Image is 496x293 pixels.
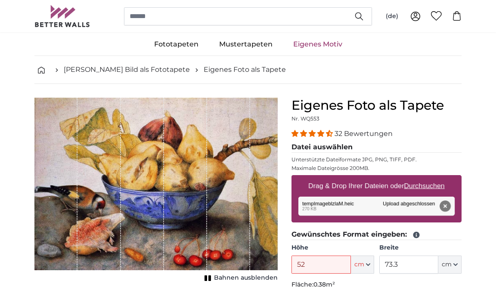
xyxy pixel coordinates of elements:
p: Fläche: [291,281,462,289]
a: Mustertapeten [209,33,283,56]
button: cm [438,256,462,274]
div: 1 of 1 [34,98,278,284]
label: Höhe [291,244,374,252]
p: Maximale Dateigrösse 200MB. [291,165,462,172]
legend: Gewünschtes Format eingeben: [291,229,462,240]
a: Eigenes Motiv [283,33,353,56]
a: [PERSON_NAME] Bild als Fototapete [64,65,190,75]
a: Fototapeten [144,33,209,56]
h1: Eigenes Foto als Tapete [291,98,462,113]
button: Bahnen ausblenden [202,272,278,284]
span: cm [354,260,364,269]
nav: breadcrumbs [34,56,462,84]
label: Drag & Drop Ihrer Dateien oder [305,177,448,194]
span: Nr. WQ553 [291,115,319,122]
u: Durchsuchen [404,182,445,189]
span: 32 Bewertungen [335,130,393,138]
p: Unterstützte Dateiformate JPG, PNG, TIFF, PDF. [291,156,462,163]
span: 4.31 stars [291,130,335,138]
span: 0.38m² [313,281,335,288]
img: Betterwalls [34,5,90,27]
label: Breite [379,244,462,252]
legend: Datei auswählen [291,142,462,153]
button: cm [351,256,374,274]
button: (de) [379,9,405,24]
a: Eigenes Foto als Tapete [204,65,286,75]
span: cm [442,260,452,269]
span: Bahnen ausblenden [214,274,278,282]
